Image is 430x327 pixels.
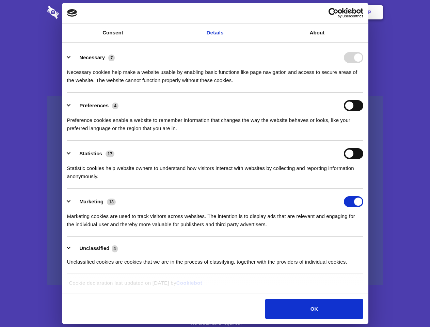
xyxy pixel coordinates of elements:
div: Necessary cookies help make a website usable by enabling basic functions like page navigation and... [67,63,363,84]
div: Statistic cookies help website owners to understand how visitors interact with websites by collec... [67,159,363,181]
div: Unclassified cookies are cookies that we are in the process of classifying, together with the pro... [67,253,363,266]
button: Statistics (17) [67,148,119,159]
a: Contact [276,2,307,23]
a: Cookiebot [176,280,202,286]
a: Consent [62,24,164,42]
label: Statistics [79,151,102,156]
span: 17 [106,151,114,157]
button: Unclassified (4) [67,244,122,253]
button: Preferences (4) [67,100,123,111]
a: Wistia video thumbnail [47,96,383,285]
button: Marketing (13) [67,196,120,207]
span: 4 [112,245,118,252]
label: Necessary [79,54,105,60]
label: Marketing [79,199,103,204]
a: Login [309,2,338,23]
a: Usercentrics Cookiebot - opens in a new window [304,8,363,18]
span: 7 [108,54,115,61]
a: Details [164,24,266,42]
img: logo-wordmark-white-trans-d4663122ce5f474addd5e946df7df03e33cb6a1c49d2221995e7729f52c070b2.svg [47,6,106,19]
span: 13 [107,199,116,205]
a: Pricing [200,2,229,23]
h4: Auto-redaction of sensitive data, encrypted data sharing and self-destructing private chats. Shar... [47,62,383,84]
div: Cookie declaration last updated on [DATE] by [64,279,366,292]
a: About [266,24,368,42]
span: 4 [112,103,118,109]
div: Marketing cookies are used to track visitors across websites. The intention is to display ads tha... [67,207,363,229]
iframe: Drift Widget Chat Controller [396,293,422,319]
img: logo [67,9,77,17]
button: Necessary (7) [67,52,119,63]
button: OK [265,299,363,319]
label: Preferences [79,103,109,108]
div: Preference cookies enable a website to remember information that changes the way the website beha... [67,111,363,133]
h1: Eliminate Slack Data Loss. [47,31,383,55]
